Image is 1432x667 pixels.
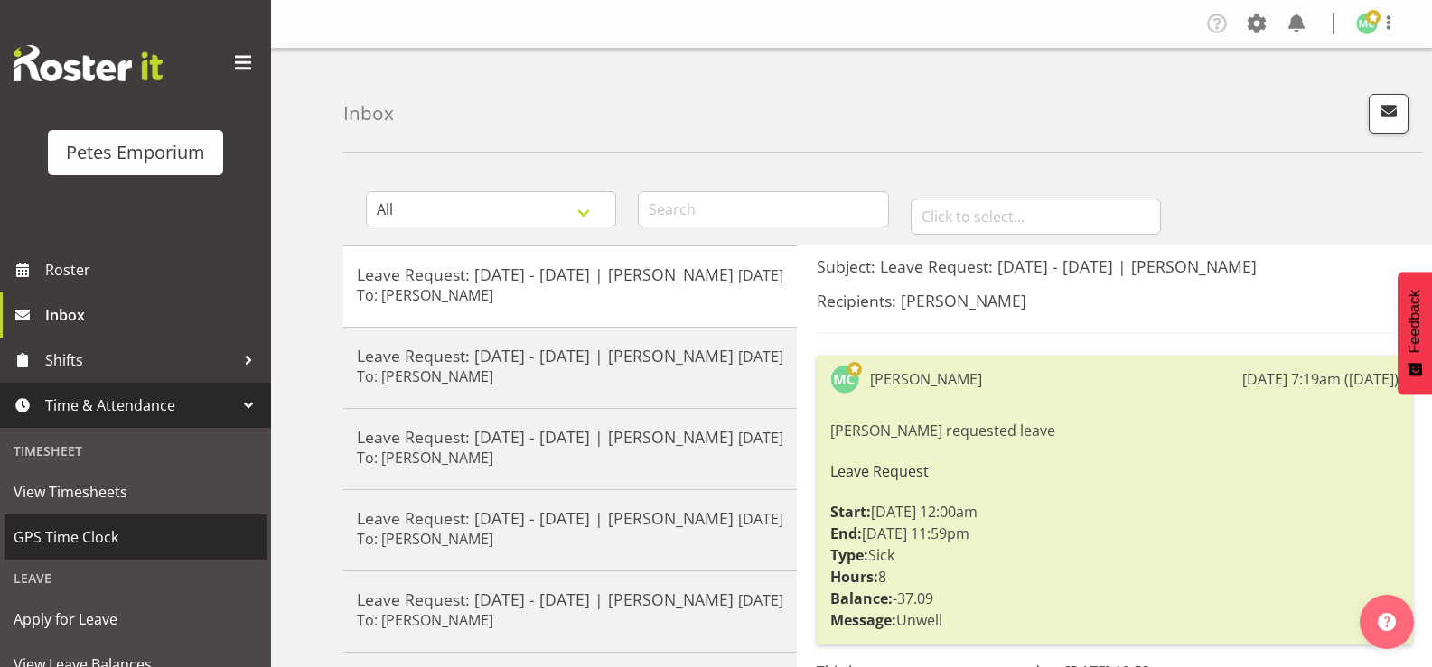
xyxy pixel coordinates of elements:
[14,45,163,81] img: Rosterit website logo
[830,365,859,394] img: melissa-cowen2635.jpg
[738,508,783,530] p: [DATE]
[830,545,868,565] strong: Type:
[1398,272,1432,394] button: Feedback - Show survey
[830,588,893,608] strong: Balance:
[830,463,1399,479] h6: Leave Request
[357,508,783,528] h5: Leave Request: [DATE] - [DATE] | [PERSON_NAME]
[830,567,878,587] strong: Hours:
[1242,368,1399,390] div: [DATE] 7:19am ([DATE])
[5,597,267,642] a: Apply for Leave
[45,347,235,374] span: Shifts
[1356,13,1378,34] img: melissa-cowen2635.jpg
[14,478,257,505] span: View Timesheets
[5,432,267,469] div: Timesheet
[738,264,783,286] p: [DATE]
[343,103,394,124] h4: Inbox
[830,502,871,522] strong: Start:
[357,530,493,548] h6: To: [PERSON_NAME]
[357,589,783,609] h5: Leave Request: [DATE] - [DATE] | [PERSON_NAME]
[1407,290,1423,353] span: Feedback
[66,139,205,166] div: Petes Emporium
[357,449,493,467] h6: To: [PERSON_NAME]
[830,610,896,630] strong: Message:
[357,427,783,447] h5: Leave Request: [DATE] - [DATE] | [PERSON_NAME]
[357,286,493,304] h6: To: [PERSON_NAME]
[830,523,862,543] strong: End:
[817,256,1412,276] h5: Subject: Leave Request: [DATE] - [DATE] | [PERSON_NAME]
[911,199,1161,235] input: Click to select...
[14,523,257,551] span: GPS Time Clock
[870,368,982,390] div: [PERSON_NAME]
[738,427,783,449] p: [DATE]
[5,560,267,597] div: Leave
[830,415,1399,635] div: [PERSON_NAME] requested leave [DATE] 12:00am [DATE] 11:59pm Sick 8 -37.09 Unwell
[1378,613,1396,631] img: help-xxl-2.png
[5,469,267,514] a: View Timesheets
[738,589,783,611] p: [DATE]
[357,367,493,385] h6: To: [PERSON_NAME]
[357,346,783,366] h5: Leave Request: [DATE] - [DATE] | [PERSON_NAME]
[14,606,257,633] span: Apply for Leave
[45,256,262,283] span: Roster
[5,514,267,560] a: GPS Time Clock
[817,291,1412,310] h5: Recipients: [PERSON_NAME]
[638,191,888,227] input: Search
[357,264,783,284] h5: Leave Request: [DATE] - [DATE] | [PERSON_NAME]
[357,611,493,629] h6: To: [PERSON_NAME]
[45,301,262,329] span: Inbox
[738,346,783,367] p: [DATE]
[45,392,235,419] span: Time & Attendance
